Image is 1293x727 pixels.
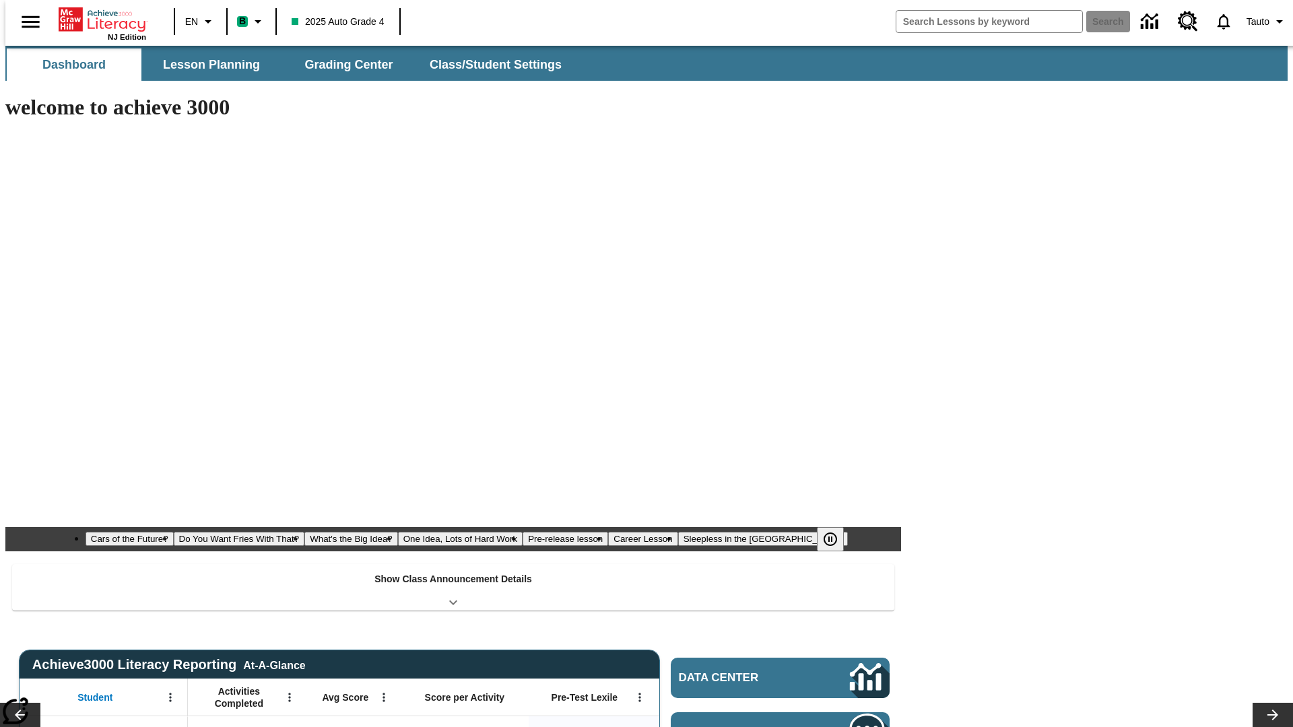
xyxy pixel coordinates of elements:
[5,48,574,81] div: SubNavbar
[608,532,677,546] button: Slide 6 Career Lesson
[239,13,246,30] span: B
[185,15,198,29] span: EN
[678,532,849,546] button: Slide 7 Sleepless in the Animal Kingdom
[292,15,385,29] span: 2025 Auto Grade 4
[523,532,608,546] button: Slide 5 Pre-release lesson
[32,657,306,672] span: Achieve3000 Literacy Reporting
[179,9,222,34] button: Language: EN, Select a language
[163,57,260,73] span: Lesson Planning
[425,691,505,703] span: Score per Activity
[430,57,562,73] span: Class/Student Settings
[679,671,805,685] span: Data Center
[59,5,146,41] div: Home
[552,691,618,703] span: Pre-Test Lexile
[817,527,857,551] div: Pause
[42,57,106,73] span: Dashboard
[12,564,894,611] div: Show Class Announcement Details
[174,532,305,546] button: Slide 2 Do You Want Fries With That?
[86,532,174,546] button: Slide 1 Cars of the Future?
[59,6,146,33] a: Home
[5,46,1288,81] div: SubNavbar
[232,9,271,34] button: Boost Class color is mint green. Change class color
[374,687,394,707] button: Open Menu
[144,48,279,81] button: Lesson Planning
[671,658,890,698] a: Data Center
[817,527,844,551] button: Pause
[108,33,146,41] span: NJ Edition
[1253,703,1293,727] button: Lesson carousel, Next
[304,532,398,546] button: Slide 3 What's the Big Idea?
[195,685,284,709] span: Activities Completed
[1133,3,1170,40] a: Data Center
[281,48,416,81] button: Grading Center
[160,687,180,707] button: Open Menu
[896,11,1082,32] input: search field
[1206,4,1241,39] a: Notifications
[11,2,51,42] button: Open side menu
[1241,9,1293,34] button: Profile/Settings
[374,572,532,586] p: Show Class Announcement Details
[1247,15,1269,29] span: Tauto
[7,48,141,81] button: Dashboard
[77,691,112,703] span: Student
[419,48,572,81] button: Class/Student Settings
[322,691,368,703] span: Avg Score
[279,687,300,707] button: Open Menu
[5,95,901,120] h1: welcome to achieve 3000
[630,687,650,707] button: Open Menu
[243,657,305,672] div: At-A-Glance
[1170,3,1206,40] a: Resource Center, Will open in new tab
[304,57,393,73] span: Grading Center
[398,532,523,546] button: Slide 4 One Idea, Lots of Hard Work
